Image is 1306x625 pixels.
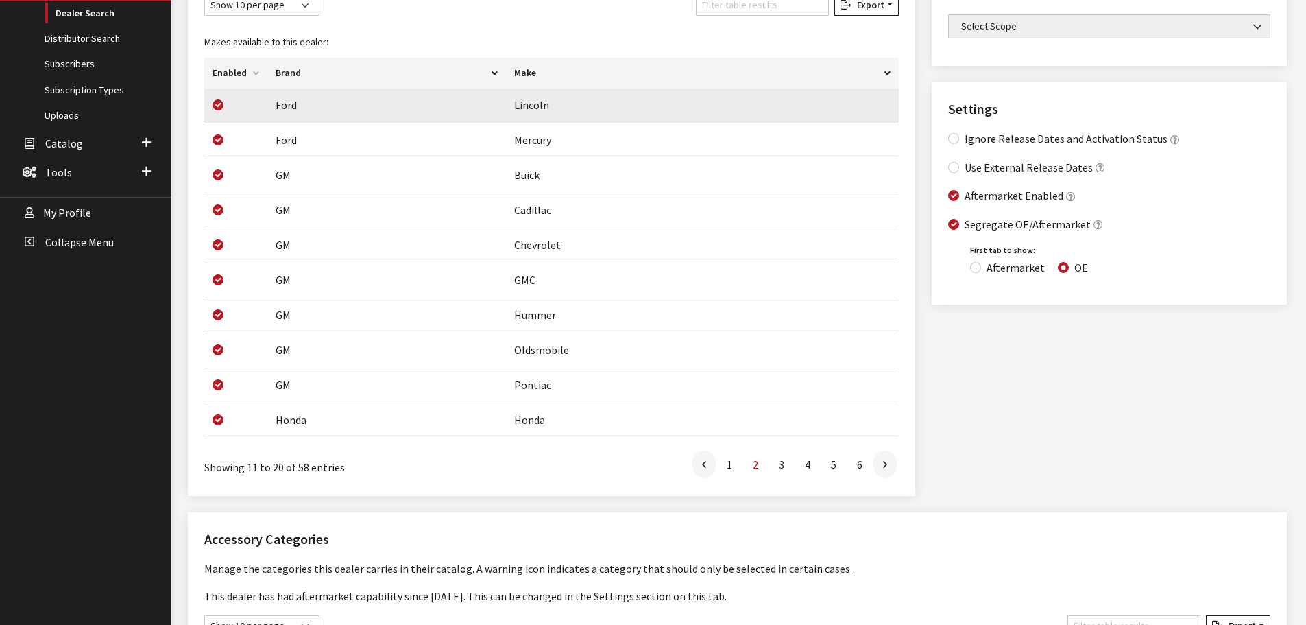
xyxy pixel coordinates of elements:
[204,449,484,475] div: Showing 11 to 20 of 58 entries
[514,273,535,287] span: GMC
[514,133,551,147] span: Mercury
[987,259,1045,276] label: Aftermarket
[514,343,569,357] span: Oldsmobile
[213,414,223,425] input: Disable Make
[213,204,223,215] input: Disable Make
[957,19,1261,34] span: Select Scope
[514,168,540,182] span: Buick
[204,529,1270,550] h2: Accessory Categories
[506,58,899,89] th: Make: activate to sort column ascending
[948,14,1270,38] span: Select Scope
[213,274,223,285] input: Disable Make
[1074,259,1088,276] label: OE
[965,216,1091,233] label: Segregate OE/Aftermarket
[267,228,506,263] td: GM
[267,158,506,193] td: GM
[267,58,506,89] th: Brand: activate to sort column descending
[821,451,846,478] a: 5
[43,207,91,220] span: My Profile
[204,588,1270,604] p: This dealer has had aftermarket capability since [DATE]. This can be changed in the Settings sect...
[514,378,551,392] span: Pontiac
[267,368,506,403] td: GM
[267,298,506,333] td: GM
[267,193,506,228] td: GM
[514,98,549,112] span: Lincoln
[267,89,506,123] td: Ford
[514,308,556,322] span: Hummer
[267,123,506,158] td: Ford
[769,451,794,478] a: 3
[267,403,506,438] td: Honda
[213,99,223,110] input: Disable Make
[514,238,561,252] span: Chevrolet
[847,451,872,478] a: 6
[717,451,742,478] a: 1
[45,235,114,249] span: Collapse Menu
[948,99,1270,119] h2: Settings
[204,27,899,58] caption: Makes available to this dealer:
[45,137,83,150] span: Catalog
[514,203,551,217] span: Cadillac
[965,159,1093,176] label: Use External Release Dates
[213,134,223,145] input: Disable Make
[204,561,1270,577] p: Manage the categories this dealer carries in their catalog. A warning icon indicates a category t...
[970,244,1270,257] legend: First tab to show:
[743,451,768,478] a: 2
[795,451,820,478] a: 4
[965,187,1063,204] label: Aftermarket Enabled
[204,58,267,89] th: Enabled: activate to sort column ascending
[213,169,223,180] input: Disable Make
[267,263,506,298] td: GM
[267,333,506,368] td: GM
[213,379,223,390] input: Disable Make
[45,165,72,179] span: Tools
[965,130,1168,147] label: Ignore Release Dates and Activation Status
[514,413,545,427] span: Honda
[213,309,223,320] input: Disable Make
[213,239,223,250] input: Disable Make
[213,344,223,355] input: Disable Make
